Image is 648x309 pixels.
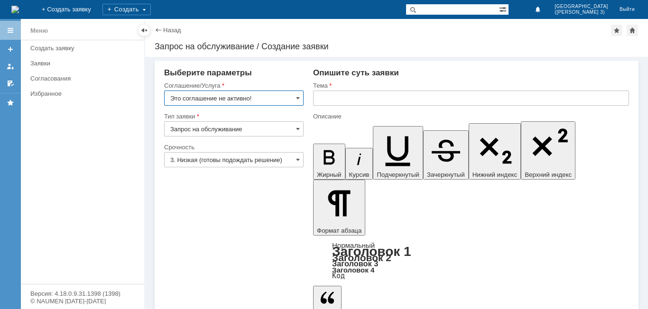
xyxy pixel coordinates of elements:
[139,25,150,36] div: Скрыть меню
[627,25,638,36] div: Сделать домашней страницей
[27,41,142,55] a: Создать заявку
[30,45,139,52] div: Создать заявку
[164,144,302,150] div: Срочность
[525,171,572,178] span: Верхний индекс
[521,121,575,180] button: Верхний индекс
[349,171,370,178] span: Курсив
[345,148,373,180] button: Курсив
[472,171,518,178] span: Нижний индекс
[163,27,181,34] a: Назад
[332,244,411,259] a: Заголовок 1
[164,113,302,119] div: Тип заявки
[155,42,639,51] div: Запрос на обслуживание / Создание заявки
[102,4,151,15] div: Создать
[555,9,608,15] span: ([PERSON_NAME] 3)
[30,90,128,97] div: Избранное
[377,171,419,178] span: Подчеркнутый
[313,144,345,180] button: Жирный
[27,56,142,71] a: Заявки
[164,68,252,77] span: Выберите параметры
[313,68,399,77] span: Опишите суть заявки
[332,272,345,280] a: Код
[332,266,374,274] a: Заголовок 4
[313,113,627,119] div: Описание
[332,252,391,263] a: Заголовок 2
[3,76,18,91] a: Мои согласования
[313,242,629,279] div: Формат абзаца
[11,6,19,13] img: logo
[30,291,135,297] div: Версия: 4.18.0.9.31.1398 (1398)
[499,4,509,13] span: Расширенный поиск
[555,4,608,9] span: [GEOGRAPHIC_DATA]
[30,75,139,82] div: Согласования
[11,6,19,13] a: Перейти на домашнюю страницу
[332,241,375,249] a: Нормальный
[611,25,622,36] div: Добавить в избранное
[332,259,378,268] a: Заголовок 3
[30,298,135,304] div: © NAUMEN [DATE]-[DATE]
[469,123,521,180] button: Нижний индекс
[30,60,139,67] div: Заявки
[317,227,361,234] span: Формат абзаца
[427,171,465,178] span: Зачеркнутый
[313,180,365,236] button: Формат абзаца
[3,42,18,57] a: Создать заявку
[3,59,18,74] a: Мои заявки
[164,82,302,89] div: Соглашение/Услуга
[373,126,423,180] button: Подчеркнутый
[423,130,469,180] button: Зачеркнутый
[317,171,342,178] span: Жирный
[27,71,142,86] a: Согласования
[30,25,48,36] div: Меню
[313,82,627,89] div: Тема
